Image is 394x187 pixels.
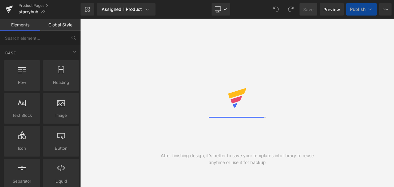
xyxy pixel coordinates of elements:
[350,7,366,12] span: Publish
[45,112,77,119] span: Image
[5,50,17,56] span: Base
[45,79,77,86] span: Heading
[346,3,377,16] button: Publish
[40,19,81,31] a: Global Style
[303,6,313,13] span: Save
[285,3,297,16] button: Redo
[81,3,94,16] a: New Library
[6,112,38,119] span: Text Block
[45,145,77,152] span: Button
[6,178,38,185] span: Separator
[6,145,38,152] span: Icon
[6,79,38,86] span: Row
[320,3,344,16] a: Preview
[102,6,151,12] div: Assigned 1 Product
[323,6,340,13] span: Preview
[19,3,81,8] a: Product Pages
[45,178,77,185] span: Liquid
[379,3,392,16] button: More
[159,152,316,166] div: After finishing design, it's better to save your templates into library to reuse anytime or use i...
[19,9,38,14] span: starryhub
[270,3,282,16] button: Undo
